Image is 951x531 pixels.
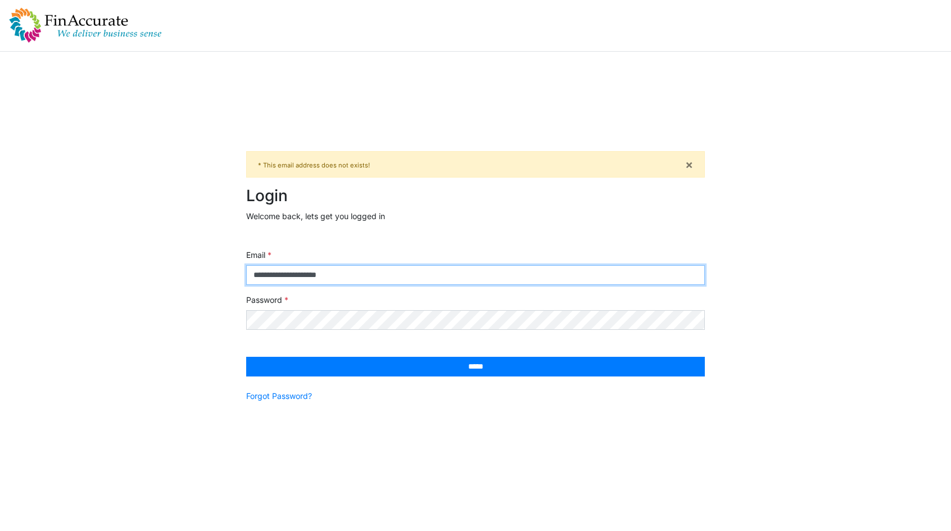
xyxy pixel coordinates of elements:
a: Forgot Password? [246,390,312,402]
img: spp logo [9,7,162,43]
small: * This email address does not exists! [258,161,370,169]
label: Password [246,294,288,306]
h2: Login [246,187,705,206]
p: Welcome back, lets get you logged in [246,210,705,222]
a: × [685,158,693,170]
label: Email [246,249,271,261]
